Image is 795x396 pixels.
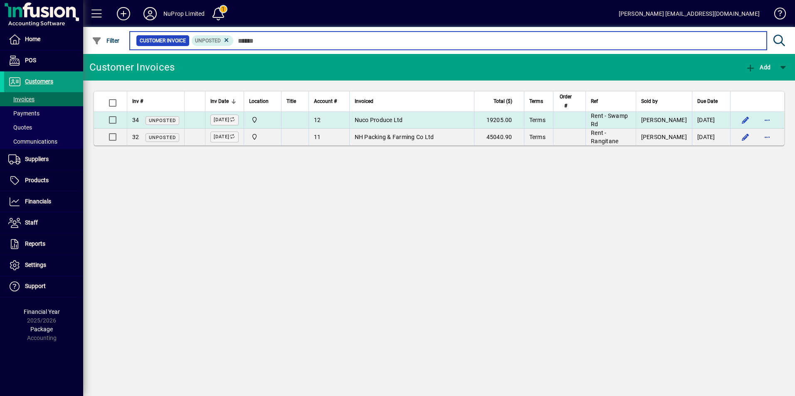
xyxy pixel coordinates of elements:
span: Unposted [149,118,176,123]
span: Terms [529,97,543,106]
span: POS [25,57,36,64]
div: Customer Invoices [89,61,175,74]
a: Communications [4,134,83,149]
div: [PERSON_NAME] [EMAIL_ADDRESS][DOMAIN_NAME] [619,7,760,20]
span: Central [249,115,276,125]
span: Unposted [149,135,176,140]
div: Inv # [132,97,179,106]
span: Unposted [195,38,221,44]
span: Due Date [697,97,718,106]
div: Ref [591,97,631,106]
span: Financial Year [24,308,60,315]
td: [DATE] [692,112,730,129]
td: 19205.00 [474,112,524,129]
span: Account # [314,97,337,106]
td: 45040.90 [474,129,524,145]
span: [PERSON_NAME] [641,117,687,123]
a: Payments [4,106,83,120]
span: Package [30,326,53,332]
span: 11 [314,134,321,140]
span: Quotes [8,124,32,131]
a: Financials [4,191,83,212]
span: 32 [132,134,139,140]
div: Sold by [641,97,687,106]
a: Invoices [4,92,83,106]
div: Total ($) [479,97,520,106]
span: Nuco Produce Ltd [355,117,403,123]
span: Support [25,283,46,289]
span: Location [249,97,269,106]
a: POS [4,50,83,71]
button: Edit [739,130,752,144]
div: Account # [314,97,344,106]
a: Staff [4,213,83,233]
div: Due Date [697,97,725,106]
div: Order # [558,92,581,110]
span: Suppliers [25,156,49,162]
a: Knowledge Base [768,2,785,29]
span: Financials [25,198,51,205]
span: 12 [314,117,321,123]
span: Ref [591,97,598,106]
label: [DATE] [210,132,239,142]
span: NH Packing & Farming Co Ltd [355,134,434,140]
button: Add [743,60,773,75]
span: Filter [92,37,120,44]
div: Invoiced [355,97,469,106]
span: Products [25,177,49,183]
div: Inv Date [210,97,239,106]
a: Settings [4,255,83,276]
span: Rent - Rangitane [591,130,618,144]
span: Reports [25,240,45,247]
div: Title [286,97,304,106]
button: More options [760,113,774,127]
span: Communications [8,138,57,145]
div: Location [249,97,276,106]
span: Inv Date [210,97,229,106]
label: [DATE] [210,115,239,125]
span: Invoiced [355,97,373,106]
span: Settings [25,262,46,268]
a: Reports [4,234,83,254]
button: Profile [137,6,163,21]
span: Total ($) [494,97,512,106]
button: Edit [739,113,752,127]
span: Order # [558,92,573,110]
span: Central [249,132,276,142]
span: Customers [25,78,53,85]
span: Sold by [641,97,658,106]
span: Home [25,36,40,42]
button: Add [110,6,137,21]
a: Quotes [4,120,83,134]
span: Inv # [132,97,143,106]
span: Invoices [8,96,35,103]
span: Title [286,97,296,106]
mat-chip: Customer Invoice Status: Unposted [192,35,234,46]
span: Customer Invoice [140,37,186,45]
span: Rent - Swamp Rd [591,112,628,127]
a: Suppliers [4,149,83,170]
span: Terms [529,134,546,140]
span: 34 [132,117,139,123]
a: Products [4,170,83,191]
button: Filter [90,33,122,48]
span: Add [746,64,770,71]
span: Terms [529,117,546,123]
span: Payments [8,110,40,117]
a: Support [4,276,83,297]
td: [DATE] [692,129,730,145]
button: More options [760,130,774,144]
a: Home [4,29,83,50]
span: Staff [25,219,38,226]
span: [PERSON_NAME] [641,134,687,140]
div: NuProp Limited [163,7,205,20]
